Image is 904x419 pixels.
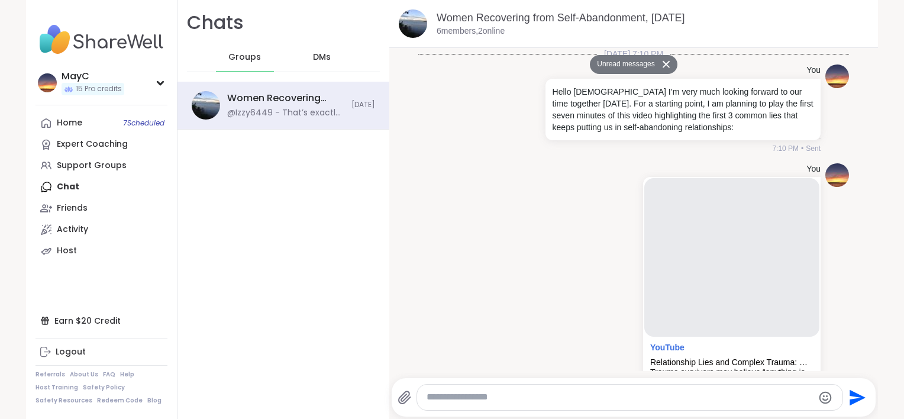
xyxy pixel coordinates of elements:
[650,357,813,368] div: Relationship Lies and Complex Trauma: Why Love Feels Unsafe
[57,138,128,150] div: Expert Coaching
[806,143,821,154] span: Sent
[351,100,375,110] span: [DATE]
[437,25,505,37] p: 6 members, 2 online
[192,91,220,120] img: Women Recovering from Self-Abandonment, Oct 11
[97,397,143,405] a: Redeem Code
[57,224,88,236] div: Activity
[427,391,813,404] textarea: Type your message
[825,65,849,88] img: https://sharewell-space-live.sfo3.digitaloceanspaces.com/user-generated/a1c011ed-61f9-4281-a9b7-8...
[35,240,167,262] a: Host
[70,370,98,379] a: About Us
[35,219,167,240] a: Activity
[62,70,124,83] div: MayC
[35,310,167,331] div: Earn $20 Credit
[35,370,65,379] a: Referrals
[644,178,819,337] iframe: Relationship Lies and Complex Trauma: Why Love Feels Unsafe
[57,245,77,257] div: Host
[35,19,167,60] img: ShareWell Nav Logo
[590,55,658,74] button: Unread messages
[35,383,78,392] a: Host Training
[650,368,813,378] div: Trauma survivors may believe “anything is better than being alone,” “love has no boundaries,” or ...
[83,383,125,392] a: Safety Policy
[147,397,162,405] a: Blog
[437,12,685,24] a: Women Recovering from Self-Abandonment, [DATE]
[313,51,331,63] span: DMs
[123,118,164,128] span: 7 Scheduled
[57,160,127,172] div: Support Groups
[187,9,244,36] h1: Chats
[120,370,134,379] a: Help
[38,73,57,92] img: MayC
[553,86,813,133] p: Hello [DEMOGRAPHIC_DATA] I’m very much looking forward to our time together [DATE]. For a startin...
[818,391,832,405] button: Emoji picker
[57,202,88,214] div: Friends
[35,134,167,155] a: Expert Coaching
[56,346,86,358] div: Logout
[650,343,685,352] a: Attachment
[597,48,670,60] span: [DATE] 7:10 PM
[57,117,82,129] div: Home
[227,107,344,119] div: @Izzy6449 - That’s exactly what I want, to be the kind of healer who gets to the root of things, ...
[227,92,344,105] div: Women Recovering from Self-Abandonment, [DATE]
[843,384,870,411] button: Send
[35,198,167,219] a: Friends
[801,143,803,154] span: •
[228,51,261,63] span: Groups
[103,370,115,379] a: FAQ
[330,52,339,62] iframe: Spotlight
[35,341,167,363] a: Logout
[35,112,167,134] a: Home7Scheduled
[35,397,92,405] a: Safety Resources
[825,163,849,187] img: https://sharewell-space-live.sfo3.digitaloceanspaces.com/user-generated/a1c011ed-61f9-4281-a9b7-8...
[806,65,821,76] h4: You
[35,155,167,176] a: Support Groups
[76,84,122,94] span: 15 Pro credits
[399,9,427,38] img: Women Recovering from Self-Abandonment, Oct 11
[806,163,821,175] h4: You
[772,143,799,154] span: 7:10 PM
